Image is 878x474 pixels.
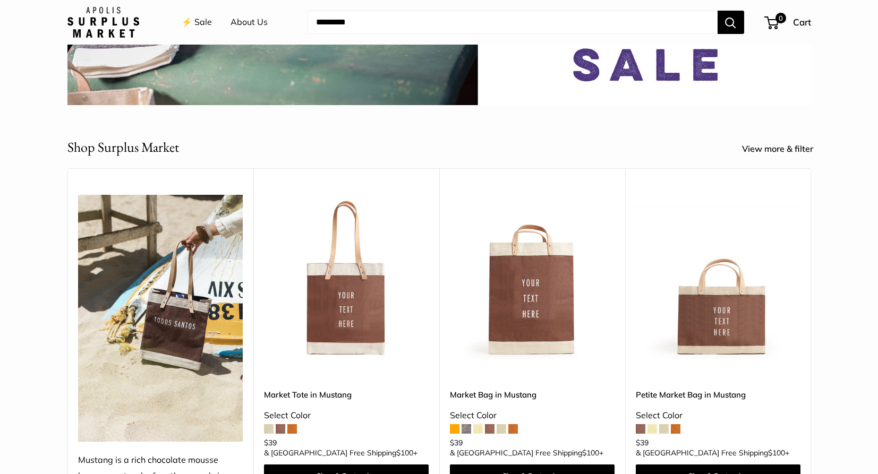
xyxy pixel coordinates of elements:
a: Market Tote in Mustang [264,389,429,401]
span: $39 [636,438,649,447]
span: $100 [582,448,599,458]
div: Select Color [636,408,800,424]
a: Market Bag in MustangMarket Bag in Mustang [450,195,615,359]
span: 0 [775,13,786,23]
img: Mustang is a rich chocolate mousse brown — a touch of earthy ease, bring along during slow mornin... [78,195,243,442]
img: Apolis: Surplus Market [67,7,139,38]
img: Petite Market Bag in Mustang [636,195,800,359]
div: Select Color [264,408,429,424]
span: $39 [264,438,277,447]
span: $39 [450,438,463,447]
span: Cart [793,16,811,28]
a: Market Bag in Mustang [450,389,615,401]
a: Market Tote in MustangMarket Tote in Mustang [264,195,429,359]
span: & [GEOGRAPHIC_DATA] Free Shipping + [450,449,603,456]
button: Search [718,11,744,34]
div: Select Color [450,408,615,424]
a: Petite Market Bag in MustangPetite Market Bag in Mustang [636,195,800,359]
a: About Us [231,14,268,30]
input: Search... [308,11,718,34]
a: Petite Market Bag in Mustang [636,389,800,401]
img: Market Tote in Mustang [264,195,429,359]
span: $100 [396,448,413,458]
h2: Shop Surplus Market [67,137,179,158]
span: & [GEOGRAPHIC_DATA] Free Shipping + [264,449,417,456]
span: $100 [768,448,785,458]
span: & [GEOGRAPHIC_DATA] Free Shipping + [636,449,789,456]
a: ⚡️ Sale [182,14,212,30]
a: 0 Cart [765,14,811,31]
a: View more & filter [742,141,825,157]
img: Market Bag in Mustang [450,195,615,359]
